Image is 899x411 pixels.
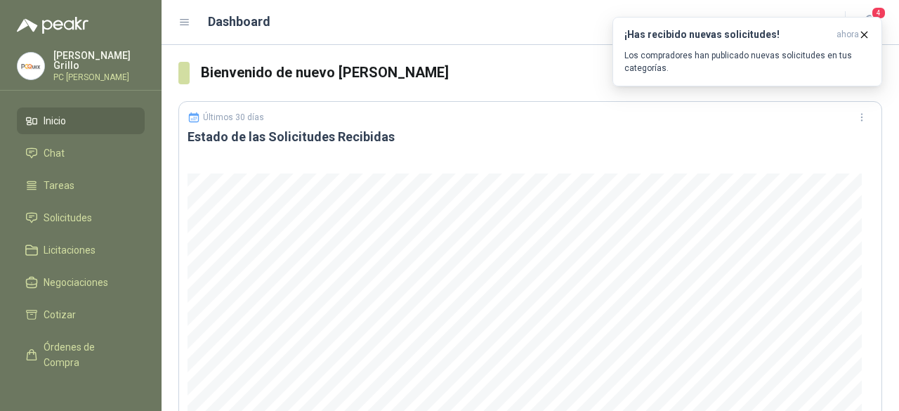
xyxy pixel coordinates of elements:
button: 4 [857,10,882,35]
span: Negociaciones [44,275,108,290]
a: Inicio [17,107,145,134]
a: Solicitudes [17,204,145,231]
img: Logo peakr [17,17,88,34]
h3: ¡Has recibido nuevas solicitudes! [624,29,831,41]
a: Licitaciones [17,237,145,263]
a: Tareas [17,172,145,199]
p: Los compradores han publicado nuevas solicitudes en tus categorías. [624,49,870,74]
span: Cotizar [44,307,76,322]
p: PC [PERSON_NAME] [53,73,145,81]
span: ahora [836,29,859,41]
p: [PERSON_NAME] Grillo [53,51,145,70]
img: Company Logo [18,53,44,79]
span: Solicitudes [44,210,92,226]
p: Últimos 30 días [203,112,264,122]
h3: Bienvenido de nuevo [PERSON_NAME] [201,62,883,84]
a: Órdenes de Compra [17,334,145,376]
span: Inicio [44,113,66,129]
h3: Estado de las Solicitudes Recibidas [188,129,873,145]
a: Cotizar [17,301,145,328]
a: Negociaciones [17,269,145,296]
span: Chat [44,145,65,161]
a: Chat [17,140,145,167]
span: 4 [871,6,886,20]
span: Licitaciones [44,242,96,258]
span: Tareas [44,178,74,193]
button: ¡Has recibido nuevas solicitudes!ahora Los compradores han publicado nuevas solicitudes en tus ca... [612,17,882,86]
h1: Dashboard [208,12,270,32]
span: Órdenes de Compra [44,339,131,370]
